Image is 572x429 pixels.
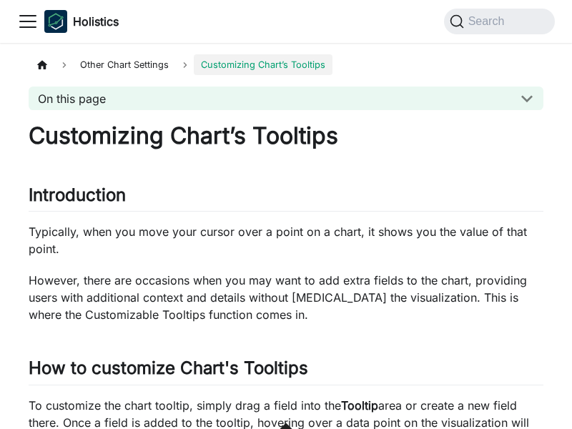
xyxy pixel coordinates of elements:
[29,272,543,323] p: However, there are occasions when you may want to add extra fields to the chart, providing users ...
[44,10,67,33] img: Holistics
[29,54,56,75] a: Home page
[29,54,543,75] nav: Breadcrumbs
[194,54,332,75] span: Customizing Chart’s Tooltips
[464,15,513,28] span: Search
[29,223,543,257] p: Typically, when you move your cursor over a point on a chart, it shows you the value of that point.
[44,10,119,33] a: HolisticsHolisticsHolistics
[73,54,176,75] span: Other Chart Settings
[341,398,378,413] strong: Tooltip
[29,357,543,385] h2: How to customize Chart's Tooltips
[444,9,555,34] button: Search (Command+K)
[29,184,543,212] h2: Introduction
[29,122,543,150] h1: Customizing Chart’s Tooltips
[73,13,119,30] b: Holistics
[29,87,543,110] button: On this page
[17,11,39,32] button: Toggle navigation bar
